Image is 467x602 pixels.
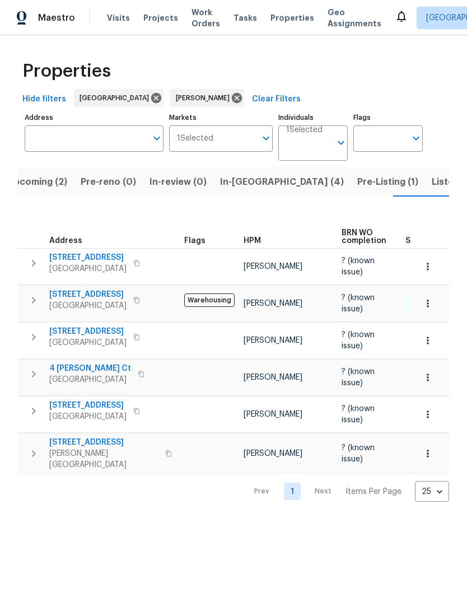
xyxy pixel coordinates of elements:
[244,337,302,344] span: [PERSON_NAME]
[244,410,302,418] span: [PERSON_NAME]
[408,130,424,146] button: Open
[150,174,207,190] span: In-review (0)
[244,481,449,502] nav: Pagination Navigation
[38,12,75,24] span: Maestro
[18,89,71,110] button: Hide filters
[49,448,158,470] span: [PERSON_NAME][GEOGRAPHIC_DATA]
[270,12,314,24] span: Properties
[169,114,273,121] label: Markets
[244,450,302,458] span: [PERSON_NAME]
[49,326,127,337] span: [STREET_ADDRESS]
[405,237,442,245] span: Summary
[278,114,348,121] label: Individuals
[247,89,305,110] button: Clear Filters
[333,135,349,151] button: Open
[415,477,449,506] div: 25
[342,331,375,350] span: ? (known issue)
[81,174,136,190] span: Pre-reno (0)
[353,114,423,121] label: Flags
[284,483,301,500] a: Goto page 1
[22,92,66,106] span: Hide filters
[342,368,375,387] span: ? (known issue)
[49,437,158,448] span: [STREET_ADDRESS]
[252,92,301,106] span: Clear Filters
[220,174,344,190] span: In-[GEOGRAPHIC_DATA] (4)
[74,89,164,107] div: [GEOGRAPHIC_DATA]
[244,300,302,307] span: [PERSON_NAME]
[49,289,127,300] span: [STREET_ADDRESS]
[80,92,153,104] span: [GEOGRAPHIC_DATA]
[342,229,386,245] span: BRN WO completion
[345,486,401,497] p: Items Per Page
[192,7,220,29] span: Work Orders
[170,89,244,107] div: [PERSON_NAME]
[244,263,302,270] span: [PERSON_NAME]
[342,405,375,424] span: ? (known issue)
[49,300,127,311] span: [GEOGRAPHIC_DATA]
[49,411,127,422] span: [GEOGRAPHIC_DATA]
[342,257,375,276] span: ? (known issue)
[177,134,213,143] span: 1 Selected
[184,293,235,307] span: Warehousing
[342,444,375,463] span: ? (known issue)
[143,12,178,24] span: Projects
[184,237,206,245] span: Flags
[25,114,164,121] label: Address
[49,374,131,385] span: [GEOGRAPHIC_DATA]
[342,294,375,313] span: ? (known issue)
[357,174,418,190] span: Pre-Listing (1)
[407,300,437,310] span: 1 Done
[176,92,234,104] span: [PERSON_NAME]
[22,66,111,77] span: Properties
[328,7,381,29] span: Geo Assignments
[49,400,127,411] span: [STREET_ADDRESS]
[233,14,257,22] span: Tasks
[244,374,302,381] span: [PERSON_NAME]
[49,337,127,348] span: [GEOGRAPHIC_DATA]
[7,174,67,190] span: Upcoming (2)
[49,263,127,274] span: [GEOGRAPHIC_DATA]
[244,237,261,245] span: HPM
[286,125,323,135] span: 1 Selected
[49,252,127,263] span: [STREET_ADDRESS]
[258,130,274,146] button: Open
[49,237,82,245] span: Address
[49,363,131,374] span: 4 [PERSON_NAME] Ct
[149,130,165,146] button: Open
[107,12,130,24] span: Visits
